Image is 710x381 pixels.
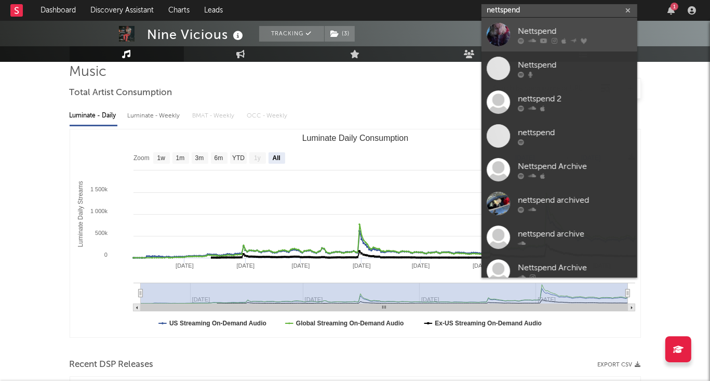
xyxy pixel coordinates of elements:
[353,262,371,269] text: [DATE]
[70,66,107,78] span: Music
[481,18,637,51] a: Nettspend
[236,262,254,269] text: [DATE]
[232,155,244,162] text: YTD
[90,208,108,214] text: 1 000k
[481,119,637,153] a: nettspend
[473,262,491,269] text: [DATE]
[518,160,632,173] div: Nettspend Archive
[296,320,404,327] text: Global Streaming On-Demand Audio
[302,134,408,142] text: Luminate Daily Consumption
[157,155,165,162] text: 1w
[481,51,637,85] a: Nettspend
[518,261,632,274] div: Nettspend Archive
[324,26,355,42] span: ( 3 )
[518,228,632,240] div: nettspend archive
[254,155,261,162] text: 1y
[148,26,246,43] div: Nine Vicious
[169,320,266,327] text: US Streaming On-Demand Audio
[411,262,430,269] text: [DATE]
[481,254,637,288] a: Nettspend Archive
[518,126,632,139] div: nettspend
[272,155,280,162] text: All
[133,155,150,162] text: Zoom
[481,220,637,254] a: nettspend archive
[518,194,632,206] div: nettspend archived
[176,155,184,162] text: 1m
[70,129,640,337] svg: Luminate Daily Consumption
[325,26,355,42] button: (3)
[195,155,204,162] text: 3m
[259,26,324,42] button: Tracking
[518,93,632,105] div: nettspend 2
[70,107,117,125] div: Luminate - Daily
[214,155,223,162] text: 6m
[77,181,84,247] text: Luminate Daily Streams
[481,153,637,187] a: Nettspend Archive
[70,359,154,371] span: Recent DSP Releases
[95,230,108,236] text: 500k
[481,187,637,220] a: nettspend archived
[671,3,678,10] div: 1
[667,6,675,15] button: 1
[128,107,182,125] div: Luminate - Weekly
[518,59,632,71] div: Nettspend
[104,252,107,258] text: 0
[176,262,194,269] text: [DATE]
[90,186,108,192] text: 1 500k
[518,25,632,37] div: Nettspend
[291,262,310,269] text: [DATE]
[598,362,641,368] button: Export CSV
[481,4,637,17] input: Search for artists
[435,320,542,327] text: Ex-US Streaming On-Demand Audio
[481,85,637,119] a: nettspend 2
